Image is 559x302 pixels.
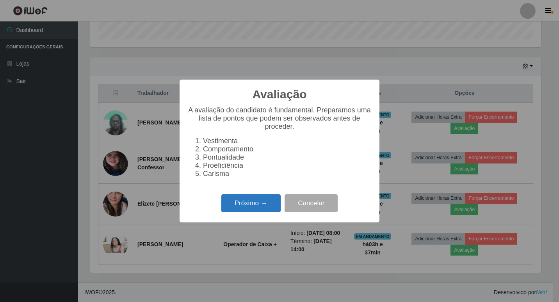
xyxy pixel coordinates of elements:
p: A avaliação do candidato é fundamental. Preparamos uma lista de pontos que podem ser observados a... [187,106,372,131]
li: Pontualidade [203,153,372,162]
button: Próximo → [221,194,281,213]
li: Comportamento [203,145,372,153]
li: Vestimenta [203,137,372,145]
button: Cancelar [285,194,338,213]
li: Proeficiência [203,162,372,170]
h2: Avaliação [253,87,307,101]
li: Carisma [203,170,372,178]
